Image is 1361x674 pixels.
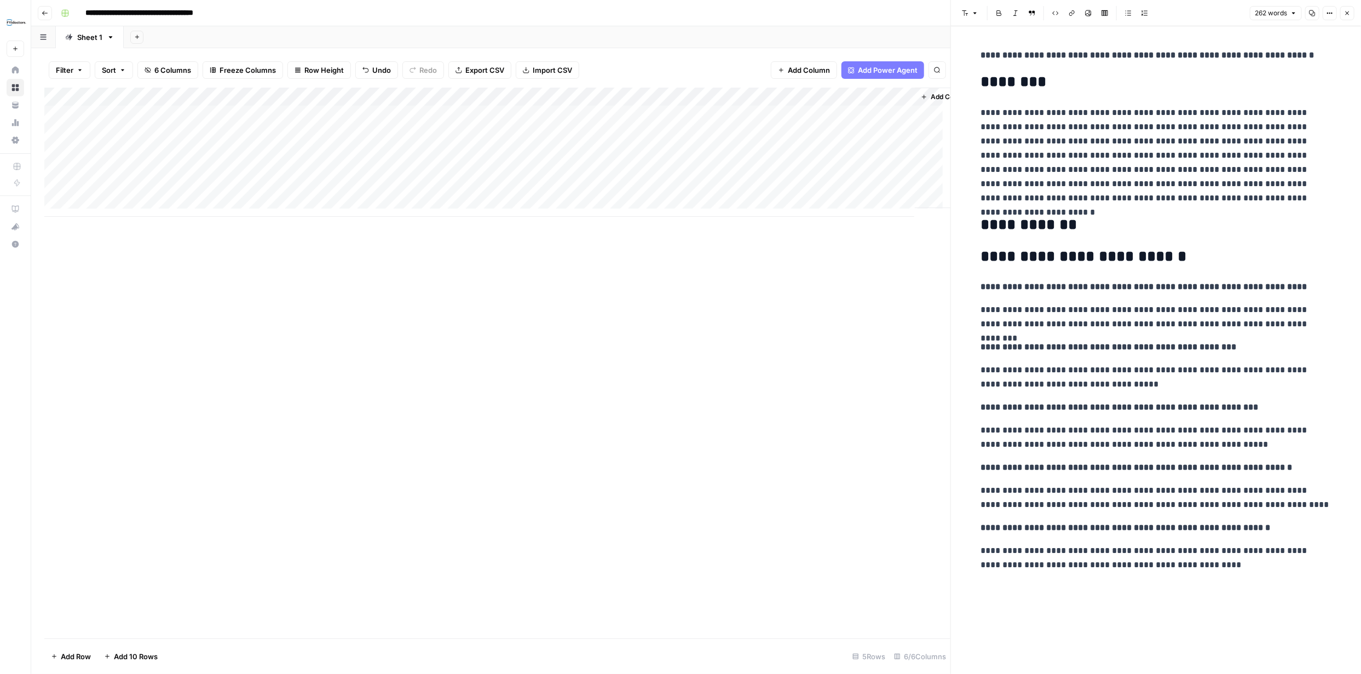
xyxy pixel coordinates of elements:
button: Add Power Agent [841,61,924,79]
span: Undo [372,65,391,76]
button: Redo [402,61,444,79]
div: Sheet 1 [77,32,102,43]
button: Add Column [771,61,837,79]
a: Sheet 1 [56,26,124,48]
button: Filter [49,61,90,79]
span: Add Power Agent [858,65,918,76]
button: Workspace: FYidoctors [7,9,24,36]
img: tab_keywords_by_traffic_grey.svg [111,64,119,72]
button: 6 Columns [137,61,198,79]
span: Freeze Columns [220,65,276,76]
span: Add Column [788,65,830,76]
span: Sort [102,65,116,76]
span: Row Height [304,65,344,76]
button: Row Height [287,61,351,79]
button: Sort [95,61,133,79]
a: Home [7,61,24,79]
span: Add Row [61,651,91,662]
img: logo_orange.svg [18,18,26,26]
span: 6 Columns [154,65,191,76]
div: Domain: [DOMAIN_NAME] [28,28,120,37]
div: Domain Overview [44,65,98,72]
div: 6/6 Columns [890,648,950,665]
div: v 4.0.25 [31,18,54,26]
div: 5 Rows [848,648,890,665]
span: Redo [419,65,437,76]
span: 262 words [1255,8,1287,18]
a: Usage [7,114,24,131]
button: Add Column [916,90,973,104]
span: Add Column [931,92,969,102]
span: Filter [56,65,73,76]
button: Add Row [44,648,97,665]
img: tab_domain_overview_orange.svg [32,64,41,72]
img: website_grey.svg [18,28,26,37]
button: Export CSV [448,61,511,79]
button: Add 10 Rows [97,648,164,665]
a: Browse [7,79,24,96]
button: Import CSV [516,61,579,79]
span: Add 10 Rows [114,651,158,662]
button: 262 words [1250,6,1302,20]
a: AirOps Academy [7,200,24,218]
span: Import CSV [533,65,572,76]
span: Export CSV [465,65,504,76]
button: Undo [355,61,398,79]
button: Help + Support [7,235,24,253]
a: Settings [7,131,24,149]
a: Your Data [7,96,24,114]
img: FYidoctors Logo [7,13,26,32]
button: Freeze Columns [203,61,283,79]
div: Keywords by Traffic [123,65,181,72]
button: What's new? [7,218,24,235]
